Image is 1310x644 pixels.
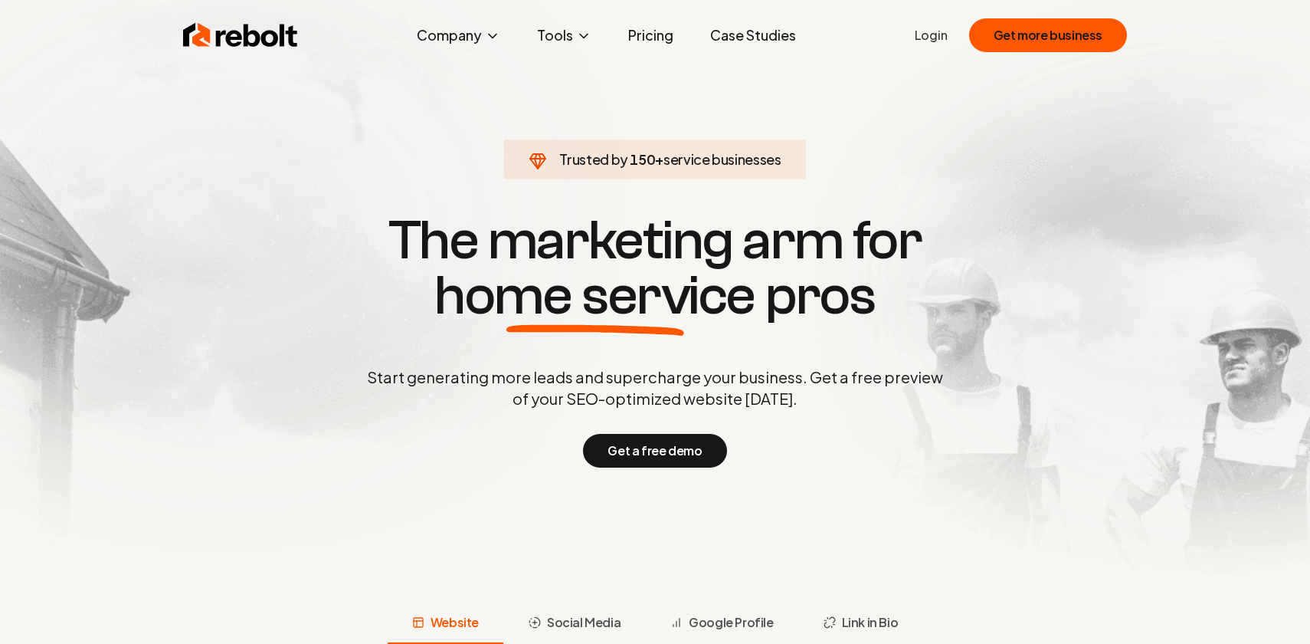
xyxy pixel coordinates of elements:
[287,213,1023,324] h1: The marketing arm for pros
[503,604,645,644] button: Social Media
[364,366,946,409] p: Start generating more leads and supercharge your business. Get a free preview of your SEO-optimiz...
[431,613,479,632] span: Website
[525,20,604,51] button: Tools
[798,604,923,644] button: Link in Bio
[655,150,663,168] span: +
[183,20,298,51] img: Rebolt Logo
[663,150,781,168] span: service businesses
[645,604,797,644] button: Google Profile
[842,613,899,632] span: Link in Bio
[547,613,621,632] span: Social Media
[559,150,627,168] span: Trusted by
[434,268,755,324] span: home service
[630,149,655,170] span: 150
[915,26,948,44] a: Login
[969,18,1127,52] button: Get more business
[689,613,773,632] span: Google Profile
[698,20,808,51] a: Case Studies
[388,604,503,644] button: Website
[616,20,686,51] a: Pricing
[583,434,726,468] button: Get a free demo
[404,20,513,51] button: Company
